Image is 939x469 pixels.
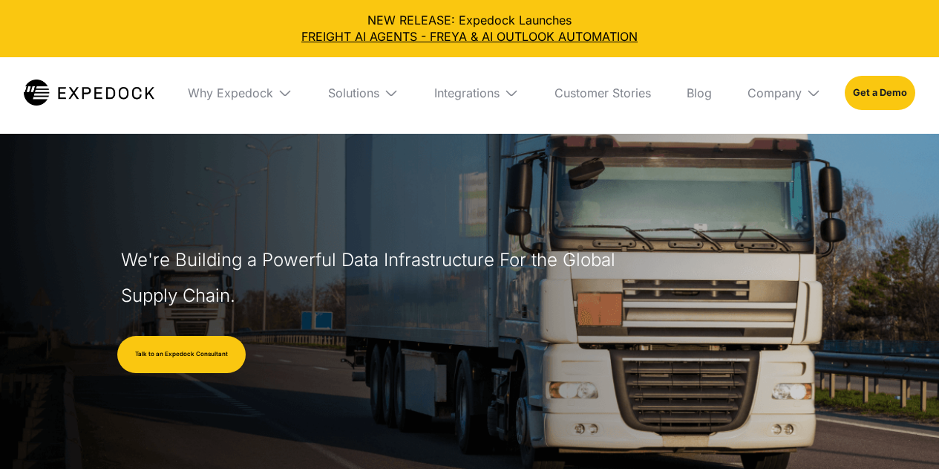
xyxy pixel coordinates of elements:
div: Solutions [328,85,379,100]
a: Get a Demo [845,76,915,110]
a: Talk to an Expedock Consultant [117,336,246,373]
a: FREIGHT AI AGENTS - FREYA & AI OUTLOOK AUTOMATION [12,28,927,45]
a: Blog [675,57,724,129]
h1: We're Building a Powerful Data Infrastructure For the Global Supply Chain. [121,242,623,314]
a: Customer Stories [543,57,663,129]
div: Integrations [434,85,500,100]
div: NEW RELEASE: Expedock Launches [12,12,927,45]
div: Company [736,57,833,129]
div: Company [747,85,802,100]
div: Solutions [316,57,410,129]
div: Integrations [422,57,531,129]
div: Why Expedock [176,57,304,129]
div: Why Expedock [188,85,273,100]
